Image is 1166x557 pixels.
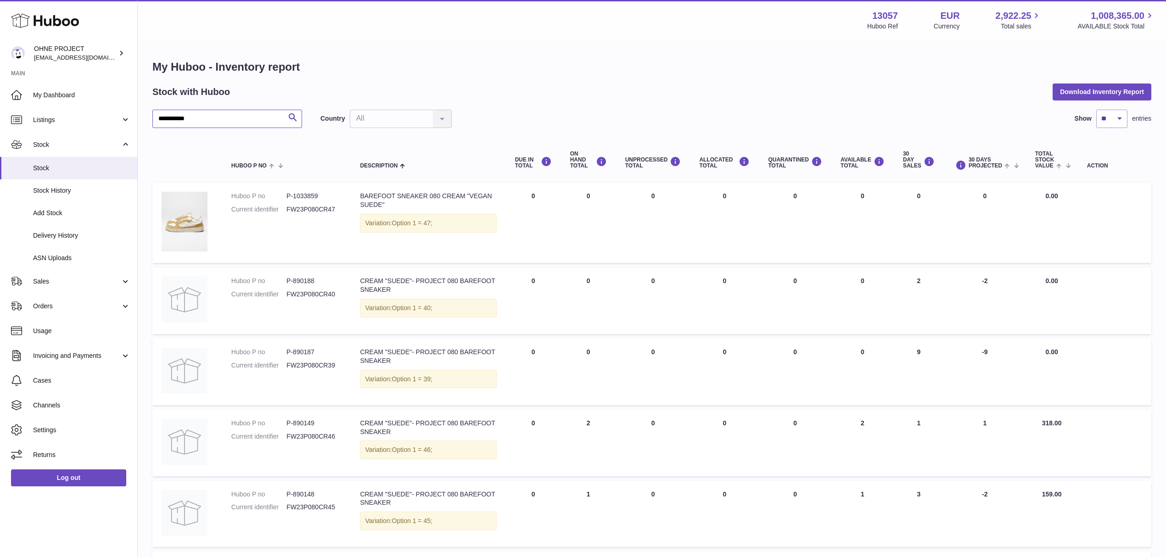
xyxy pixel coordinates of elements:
[286,503,342,512] dd: FW23P080CR45
[1087,163,1142,169] div: Action
[944,410,1026,476] td: 1
[162,192,207,251] img: product image
[152,60,1151,74] h1: My Huboo - Inventory report
[1046,277,1058,284] span: 0.00
[33,209,130,217] span: Add Stock
[867,22,898,31] div: Huboo Ref
[33,277,121,286] span: Sales
[231,277,286,285] dt: Huboo P no
[996,10,1031,22] span: 2,922.25
[286,205,342,214] dd: FW23P080CR47
[831,339,894,405] td: 0
[360,419,496,436] div: CREAM "SUEDE"- PROJECT 080 BAREFOOT SNEAKER
[831,183,894,263] td: 0
[616,339,690,405] td: 0
[360,277,496,294] div: CREAM "SUEDE"- PROJECT 080 BAREFOOT SNEAKER
[360,440,496,459] div: Variation:
[162,419,207,465] img: product image
[286,490,342,499] dd: P-890148
[392,375,432,383] span: Option 1 = 39;
[392,517,432,524] span: Option 1 = 45;
[841,156,885,169] div: AVAILABLE Total
[360,163,398,169] span: Description
[1077,10,1155,31] a: 1,008,365.00 AVAILABLE Stock Total
[231,432,286,441] dt: Current identifier
[33,376,130,385] span: Cases
[944,183,1026,263] td: 0
[231,192,286,201] dt: Huboo P no
[33,186,130,195] span: Stock History
[33,116,121,124] span: Listings
[231,163,267,169] span: Huboo P no
[616,410,690,476] td: 0
[360,348,496,365] div: CREAM "SUEDE"- PROJECT 080 BAREFOOT SNEAKER
[33,91,130,100] span: My Dashboard
[561,410,616,476] td: 2
[392,446,432,453] span: Option 1 = 46;
[286,192,342,201] dd: P-1033859
[996,10,1042,31] a: 2,922.25 Total sales
[894,410,944,476] td: 1
[11,469,126,486] a: Log out
[506,481,561,547] td: 0
[1001,22,1042,31] span: Total sales
[944,339,1026,405] td: -9
[872,10,898,22] strong: 13057
[793,490,797,498] span: 0
[33,351,121,360] span: Invoicing and Payments
[793,192,797,200] span: 0
[831,481,894,547] td: 1
[690,183,759,263] td: 0
[162,490,207,536] img: product image
[286,348,342,356] dd: P-890187
[894,339,944,405] td: 9
[360,214,496,233] div: Variation:
[33,231,130,240] span: Delivery History
[699,156,750,169] div: ALLOCATED Total
[33,140,121,149] span: Stock
[969,157,1002,169] span: 30 DAYS PROJECTED
[231,503,286,512] dt: Current identifier
[360,512,496,530] div: Variation:
[231,361,286,370] dt: Current identifier
[506,410,561,476] td: 0
[231,490,286,499] dt: Huboo P no
[1042,419,1062,427] span: 318.00
[690,267,759,334] td: 0
[1042,490,1062,498] span: 159.00
[162,348,207,394] img: product image
[768,156,822,169] div: QUARANTINED Total
[231,419,286,428] dt: Huboo P no
[392,304,432,312] span: Option 1 = 40;
[944,267,1026,334] td: -2
[831,267,894,334] td: 0
[286,277,342,285] dd: P-890188
[286,419,342,428] dd: P-890149
[894,481,944,547] td: 3
[360,299,496,317] div: Variation:
[616,267,690,334] td: 0
[690,339,759,405] td: 0
[903,151,935,169] div: 30 DAY SALES
[11,46,25,60] img: internalAdmin-13057@internal.huboo.com
[506,267,561,334] td: 0
[561,183,616,263] td: 0
[152,86,230,98] h2: Stock with Huboo
[34,45,117,62] div: OHNE PROJECT
[944,481,1026,547] td: -2
[286,361,342,370] dd: FW23P080CR39
[616,481,690,547] td: 0
[616,183,690,263] td: 0
[561,481,616,547] td: 1
[561,267,616,334] td: 0
[793,277,797,284] span: 0
[33,401,130,410] span: Channels
[286,290,342,299] dd: FW23P080CR40
[231,290,286,299] dt: Current identifier
[360,192,496,209] div: BAREFOOT SNEAKER 080 CREAM "VEGAN SUEDE"
[1053,84,1151,100] button: Download Inventory Report
[1046,192,1058,200] span: 0.00
[934,22,960,31] div: Currency
[33,254,130,262] span: ASN Uploads
[570,151,607,169] div: ON HAND Total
